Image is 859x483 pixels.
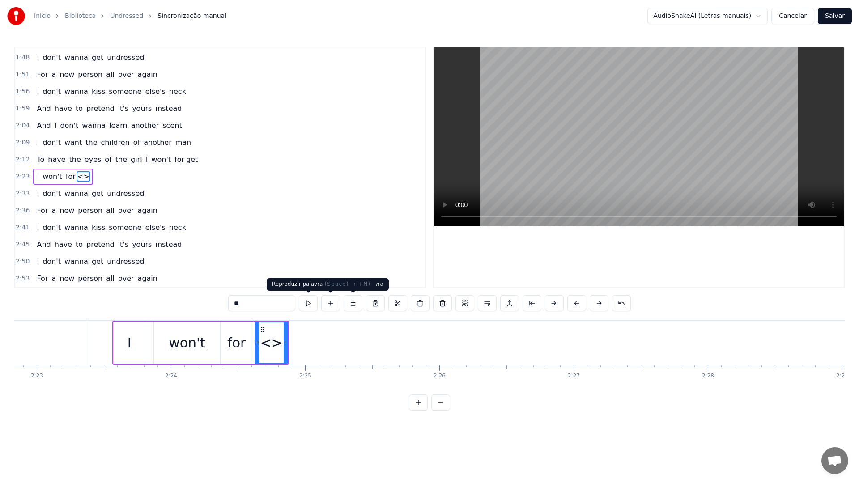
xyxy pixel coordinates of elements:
[91,222,106,233] span: kiss
[36,256,40,267] span: I
[145,154,149,165] span: I
[154,239,183,250] span: instead
[16,172,30,181] span: 2:23
[91,86,106,97] span: kiss
[117,103,129,114] span: it's
[42,52,62,63] span: don't
[64,222,89,233] span: wanna
[51,205,57,216] span: a
[91,256,104,267] span: get
[105,205,115,216] span: all
[137,69,158,80] span: again
[54,120,58,131] span: I
[42,188,62,199] span: don't
[91,188,104,199] span: get
[145,86,166,97] span: else's
[77,69,103,80] span: person
[84,154,102,165] span: eyes
[31,373,43,380] div: 2:23
[65,12,96,21] a: Biblioteca
[108,86,142,97] span: someone
[106,188,145,199] span: undressed
[91,52,104,63] span: get
[85,103,115,114] span: pretend
[16,189,30,198] span: 2:33
[75,103,84,114] span: to
[174,154,185,165] span: for
[64,188,89,199] span: wanna
[36,222,40,233] span: I
[75,239,84,250] span: to
[34,12,51,21] a: Início
[81,120,106,131] span: wanna
[59,205,75,216] span: new
[65,171,77,182] span: for
[174,137,192,148] span: man
[36,86,40,97] span: I
[59,120,79,131] span: don't
[16,240,30,249] span: 2:45
[162,120,183,131] span: scent
[54,239,73,250] span: have
[36,103,51,114] span: And
[105,273,115,284] span: all
[36,120,51,131] span: And
[16,257,30,266] span: 2:50
[16,121,30,130] span: 2:04
[267,278,354,291] div: Reproduzir palavra
[130,120,160,131] span: another
[227,333,246,353] div: for
[36,154,45,165] span: To
[42,171,63,182] span: won't
[16,70,30,79] span: 1:51
[16,155,30,164] span: 2:12
[568,373,580,380] div: 2:27
[16,223,30,232] span: 2:41
[132,137,141,148] span: of
[36,205,49,216] span: For
[108,222,142,233] span: someone
[36,137,40,148] span: I
[16,138,30,147] span: 2:09
[185,154,199,165] span: get
[168,86,187,97] span: neck
[836,373,848,380] div: 2:29
[145,222,166,233] span: else's
[77,273,103,284] span: person
[42,256,62,267] span: don't
[702,373,714,380] div: 2:28
[68,154,82,165] span: the
[36,171,40,182] span: I
[106,52,145,63] span: undressed
[117,205,135,216] span: over
[157,12,226,21] span: Sincronização manual
[168,222,187,233] span: neck
[16,104,30,113] span: 1:59
[47,154,66,165] span: have
[54,103,73,114] span: have
[137,205,158,216] span: again
[51,273,57,284] span: a
[105,69,115,80] span: all
[165,373,177,380] div: 2:24
[117,69,135,80] span: over
[36,188,40,199] span: I
[115,154,128,165] span: the
[821,447,848,474] a: Bate-papo aberto
[434,373,446,380] div: 2:26
[299,373,311,380] div: 2:25
[64,86,89,97] span: wanna
[59,273,75,284] span: new
[104,154,112,165] span: of
[137,273,158,284] span: again
[77,171,90,182] span: <>
[64,137,83,148] span: want
[818,8,852,24] button: Salvar
[143,137,173,148] span: another
[260,333,283,353] div: <>
[110,12,143,21] a: Undressed
[59,69,75,80] span: new
[42,222,62,233] span: don't
[16,274,30,283] span: 2:53
[131,103,153,114] span: yours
